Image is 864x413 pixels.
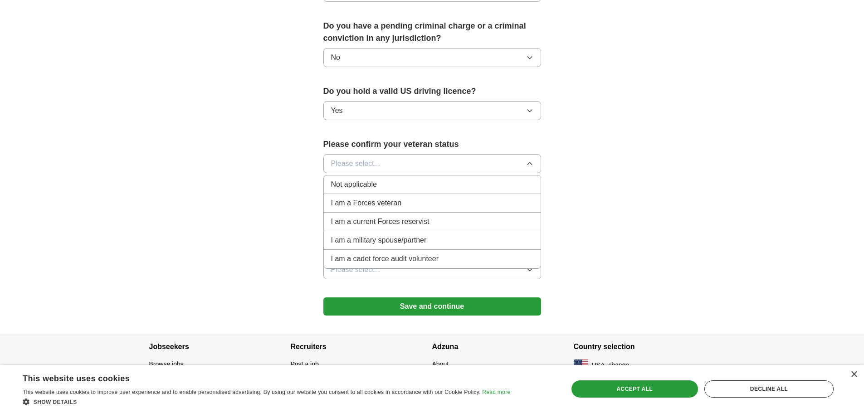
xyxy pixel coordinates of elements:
[592,360,605,370] span: USA
[23,389,481,395] span: This website uses cookies to improve user experience and to enable personalised advertising. By u...
[704,380,834,398] div: Decline all
[323,260,541,279] button: Please select...
[149,360,184,368] a: Browse jobs
[34,399,77,405] span: Show details
[323,48,541,67] button: No
[23,370,488,384] div: This website uses cookies
[331,52,340,63] span: No
[850,371,857,378] div: Close
[323,154,541,173] button: Please select...
[432,360,449,368] a: About
[571,380,698,398] div: Accept all
[574,360,588,370] img: US flag
[331,264,381,275] span: Please select...
[331,158,381,169] span: Please select...
[323,138,541,151] label: Please confirm your veteran status
[323,85,541,97] label: Do you hold a valid US driving licence?
[291,360,319,368] a: Post a job
[23,397,510,406] div: Show details
[331,216,430,227] span: I am a current Forces reservist
[331,105,343,116] span: Yes
[331,198,402,209] span: I am a Forces veteran
[331,235,427,246] span: I am a military spouse/partner
[574,334,715,360] h4: Country selection
[608,360,629,370] button: change
[331,179,377,190] span: Not applicable
[323,20,541,44] label: Do you have a pending criminal charge or a criminal conviction in any jurisdiction?
[323,101,541,120] button: Yes
[482,389,510,395] a: Read more, opens a new window
[331,253,439,264] span: I am a cadet force audit volunteer
[323,297,541,316] button: Save and continue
